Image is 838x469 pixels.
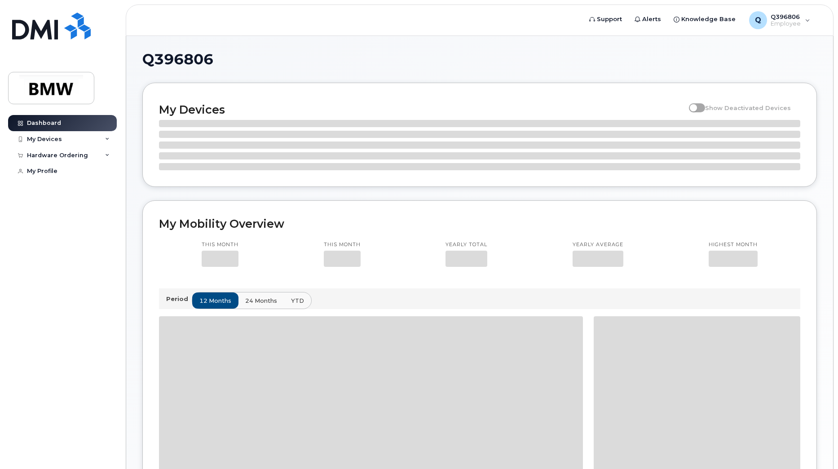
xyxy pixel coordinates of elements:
input: Show Deactivated Devices [689,99,696,106]
p: Yearly total [445,241,487,248]
p: This month [324,241,361,248]
p: Yearly average [573,241,623,248]
span: Show Deactivated Devices [705,104,791,111]
h2: My Devices [159,103,684,116]
p: Highest month [709,241,758,248]
span: YTD [291,296,304,305]
h2: My Mobility Overview [159,217,800,230]
p: Period [166,295,192,303]
span: 24 months [245,296,277,305]
p: This month [202,241,238,248]
span: Q396806 [142,53,213,66]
